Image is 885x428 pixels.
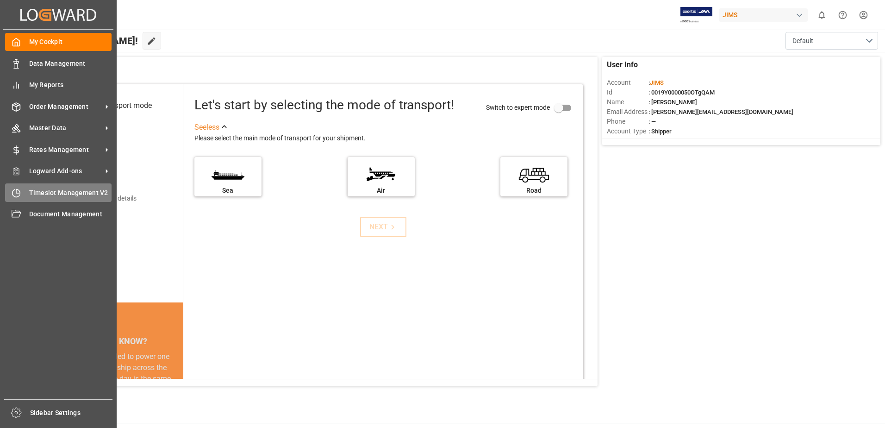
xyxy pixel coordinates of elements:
a: My Cockpit [5,33,112,51]
span: JIMS [650,79,664,86]
span: Data Management [29,59,112,69]
span: : [PERSON_NAME] [648,99,697,106]
span: Document Management [29,209,112,219]
div: Add shipping details [79,194,137,203]
a: Document Management [5,205,112,223]
span: Order Management [29,102,102,112]
span: My Cockpit [29,37,112,47]
div: Road [505,186,563,195]
a: Data Management [5,54,112,72]
button: NEXT [360,217,406,237]
div: Let's start by selecting the mode of transport! [194,95,454,115]
span: Hello [PERSON_NAME]! [38,32,138,50]
span: : [648,79,664,86]
span: Account [607,78,648,88]
span: : 0019Y0000050OTgQAM [648,89,715,96]
span: Id [607,88,648,97]
span: Switch to expert mode [486,103,550,111]
span: Email Address [607,107,648,117]
div: JIMS [719,8,808,22]
div: See less [194,122,219,133]
div: NEXT [369,221,398,233]
span: : Shipper [648,128,672,135]
span: Logward Add-ons [29,166,102,176]
span: User Info [607,59,638,70]
div: Sea [199,186,257,195]
button: JIMS [719,6,811,24]
button: show 0 new notifications [811,5,832,25]
span: Phone [607,117,648,126]
button: Help Center [832,5,853,25]
a: Timeslot Management V2 [5,183,112,201]
span: : — [648,118,656,125]
span: Default [792,36,813,46]
span: Name [607,97,648,107]
span: Timeslot Management V2 [29,188,112,198]
button: open menu [785,32,878,50]
span: Account Type [607,126,648,136]
div: Air [352,186,410,195]
span: Sidebar Settings [30,408,113,418]
span: Rates Management [29,145,102,155]
span: : [PERSON_NAME][EMAIL_ADDRESS][DOMAIN_NAME] [648,108,793,115]
a: My Reports [5,76,112,94]
div: Please select the main mode of transport for your shipment. [194,133,577,144]
span: Master Data [29,123,102,133]
span: My Reports [29,80,112,90]
img: Exertis%20JAM%20-%20Email%20Logo.jpg_1722504956.jpg [680,7,712,23]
